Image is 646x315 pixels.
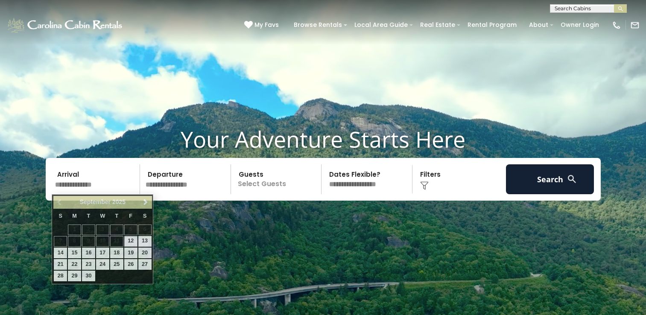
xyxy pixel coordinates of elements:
[612,20,621,30] img: phone-regular-white.png
[142,199,149,206] span: Next
[124,248,137,258] a: 19
[138,236,152,247] a: 13
[6,126,640,152] h1: Your Adventure Starts Here
[506,164,594,194] button: Search
[350,18,412,32] a: Local Area Guide
[68,271,81,281] a: 29
[115,213,118,219] span: Thursday
[87,213,91,219] span: Tuesday
[138,248,152,258] a: 20
[96,259,109,270] a: 24
[58,213,62,219] span: Sunday
[463,18,521,32] a: Rental Program
[289,18,346,32] a: Browse Rentals
[630,20,640,30] img: mail-regular-white.png
[138,259,152,270] a: 27
[54,271,67,281] a: 28
[124,259,137,270] a: 26
[68,248,81,258] a: 15
[82,259,95,270] a: 23
[234,164,322,194] p: Select Guests
[80,198,111,205] span: September
[96,248,109,258] a: 17
[416,18,459,32] a: Real Estate
[420,181,429,190] img: filter--v1.png
[54,248,67,258] a: 14
[129,213,132,219] span: Friday
[54,259,67,270] a: 21
[254,20,279,29] span: My Favs
[244,20,281,30] a: My Favs
[110,248,123,258] a: 18
[100,213,105,219] span: Wednesday
[556,18,603,32] a: Owner Login
[112,198,126,205] span: 2025
[82,271,95,281] a: 30
[525,18,552,32] a: About
[72,213,77,219] span: Monday
[6,17,125,34] img: White-1-1-2.png
[124,236,137,247] a: 12
[82,248,95,258] a: 16
[140,197,151,208] a: Next
[143,213,146,219] span: Saturday
[110,259,123,270] a: 25
[567,174,577,184] img: search-regular-white.png
[68,259,81,270] a: 22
